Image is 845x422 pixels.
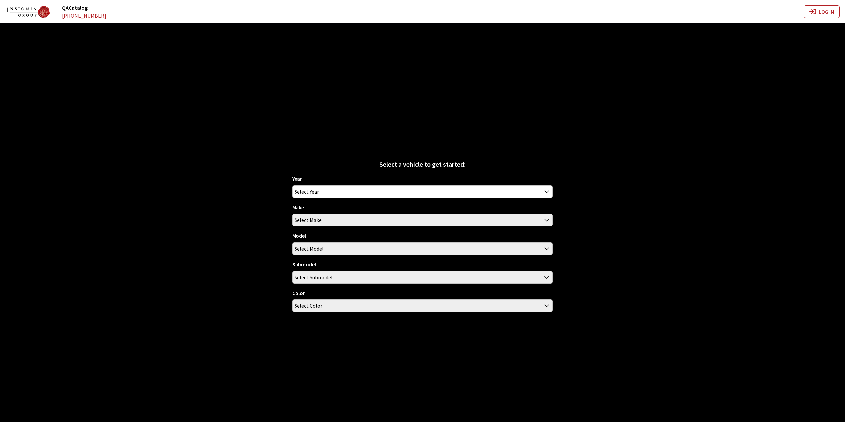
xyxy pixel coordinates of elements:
span: Select Make [295,214,322,226]
span: Select Model [292,242,552,255]
span: Select Year [292,185,552,198]
span: Select Color [293,300,552,312]
span: Select Submodel [293,271,552,283]
a: [PHONE_NUMBER] [62,12,106,19]
img: Dashboard [7,6,50,18]
button: Log In [804,5,840,18]
span: Select Year [293,186,552,198]
span: Select Year [295,186,319,198]
label: Make [292,203,304,211]
label: Year [292,175,302,183]
span: Select Model [293,243,552,255]
span: Select Make [293,214,552,226]
a: QACatalog [62,4,88,11]
span: Select Color [295,300,322,312]
label: Color [292,289,305,297]
label: Submodel [292,260,316,268]
div: Select a vehicle to get started: [292,159,552,169]
a: QACatalog logo [7,5,61,18]
span: Select Submodel [295,271,333,283]
span: Select Color [292,299,552,312]
label: Model [292,232,306,240]
span: Select Model [295,243,324,255]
